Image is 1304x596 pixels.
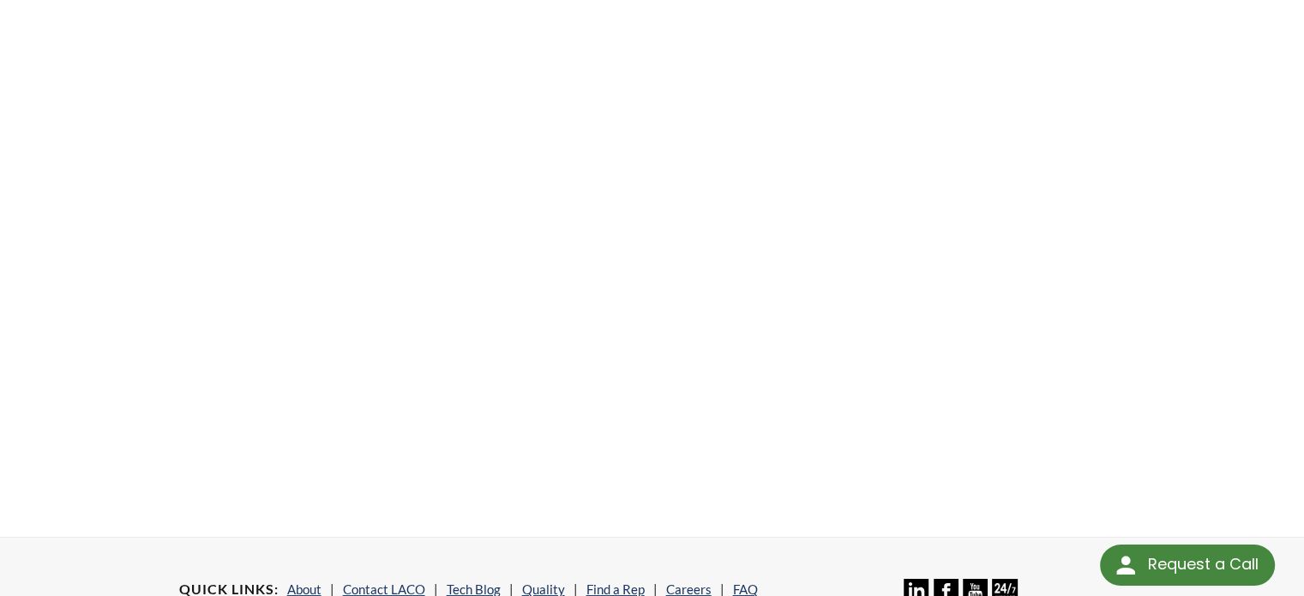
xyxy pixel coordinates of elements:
div: Request a Call [1100,545,1275,586]
img: round button [1112,551,1139,579]
div: Request a Call [1147,545,1258,584]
